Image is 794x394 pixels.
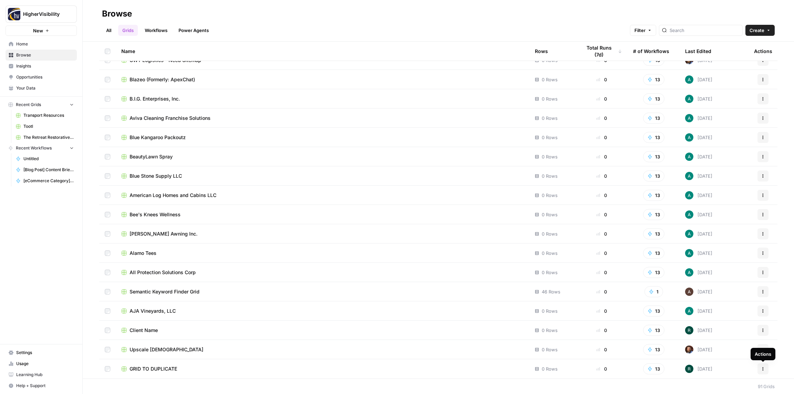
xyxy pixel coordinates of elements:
[23,156,74,162] span: Untitled
[542,288,560,295] span: 46 Rows
[13,132,77,143] a: The Retreat Restorative & Aesthetics
[121,327,524,334] a: Client Name
[118,25,138,36] a: Grids
[6,39,77,50] a: Home
[13,175,77,186] a: [eCommerce Category] Content Brief to Category Page
[130,134,186,141] span: Blue Kangaroo Packoutz
[6,143,77,153] button: Recent Workflows
[643,228,664,239] button: 13
[542,346,558,353] span: 0 Rows
[130,327,158,334] span: Client Name
[130,211,181,218] span: Bee's Knees Wellness
[542,211,558,218] span: 0 Rows
[13,121,77,132] a: Tootl
[121,308,524,314] a: AJA Vineyards, LLC
[745,25,775,36] button: Create
[23,178,74,184] span: [eCommerce Category] Content Brief to Category Page
[685,307,693,315] img: 62jjqr7awqq1wg0kgnt25cb53p6h
[6,72,77,83] a: Opportunities
[581,153,622,160] div: 0
[685,307,712,315] div: [DATE]
[581,269,622,276] div: 0
[121,42,524,61] div: Name
[581,250,622,257] div: 0
[121,95,524,102] a: B.I.G. Enterprises, Inc.
[130,250,156,257] span: Alamo Tees
[581,365,622,372] div: 0
[23,11,65,18] span: HigherVisibility
[581,95,622,102] div: 0
[130,269,196,276] span: All Protection Solutions Corp
[581,327,622,334] div: 0
[542,173,558,179] span: 0 Rows
[542,327,558,334] span: 0 Rows
[685,191,693,199] img: 62jjqr7awqq1wg0kgnt25cb53p6h
[643,325,664,336] button: 13
[535,42,548,61] div: Rows
[13,164,77,175] a: [Blog Post] Content Brief to Blog Post
[33,27,43,34] span: New
[685,114,712,122] div: [DATE]
[643,267,664,278] button: 13
[581,115,622,122] div: 0
[685,288,693,296] img: wtbmvrjo3qvncyiyitl6zoukl9gz
[581,42,622,61] div: Total Runs (7d)
[130,230,197,237] span: [PERSON_NAME] Awning Inc.
[581,192,622,199] div: 0
[750,27,764,34] span: Create
[685,230,712,238] div: [DATE]
[121,230,524,237] a: [PERSON_NAME] Awning Inc.
[685,114,693,122] img: 62jjqr7awqq1wg0kgnt25cb53p6h
[130,76,195,83] span: Blazeo (Formerly: ApexChat)
[643,113,664,124] button: 13
[685,75,693,84] img: 62jjqr7awqq1wg0kgnt25cb53p6h
[542,76,558,83] span: 0 Rows
[581,211,622,218] div: 0
[581,76,622,83] div: 0
[542,153,558,160] span: 0 Rows
[685,210,712,219] div: [DATE]
[130,95,180,102] span: B.I.G. Enterprises, Inc.
[643,190,664,201] button: 13
[16,350,74,356] span: Settings
[16,383,74,389] span: Help + Support
[13,153,77,164] a: Untitled
[581,230,622,237] div: 0
[121,134,524,141] a: Blue Kangaroo Packoutz
[581,308,622,314] div: 0
[685,75,712,84] div: [DATE]
[542,308,558,314] span: 0 Rows
[121,76,524,83] a: Blazeo (Formerly: ApexChat)
[644,286,663,297] button: 1
[102,25,115,36] a: All
[643,132,664,143] button: 13
[542,115,558,122] span: 0 Rows
[121,153,524,160] a: BeautyLawn Spray
[685,326,693,334] img: wzqv5aa18vwnn3kdzjmhxjainaca
[16,52,74,58] span: Browse
[758,383,775,390] div: 91 Grids
[633,42,669,61] div: # of Workflows
[6,347,77,358] a: Settings
[643,305,664,317] button: 13
[542,192,558,199] span: 0 Rows
[685,268,693,277] img: 62jjqr7awqq1wg0kgnt25cb53p6h
[685,153,712,161] div: [DATE]
[685,95,693,103] img: 62jjqr7awqq1wg0kgnt25cb53p6h
[542,134,558,141] span: 0 Rows
[6,83,77,94] a: Your Data
[630,25,656,36] button: Filter
[643,93,664,104] button: 13
[685,326,712,334] div: [DATE]
[643,170,664,182] button: 13
[102,8,132,19] div: Browse
[23,134,74,141] span: The Retreat Restorative & Aesthetics
[542,269,558,276] span: 0 Rows
[121,250,524,257] a: Alamo Tees
[16,102,41,108] span: Recent Grids
[121,211,524,218] a: Bee's Knees Wellness
[130,192,216,199] span: American Log Homes and Cabins LLC
[130,288,200,295] span: Semantic Keyword Finder Grid
[643,363,664,374] button: 13
[121,365,524,372] a: GRID TO DUPLICATE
